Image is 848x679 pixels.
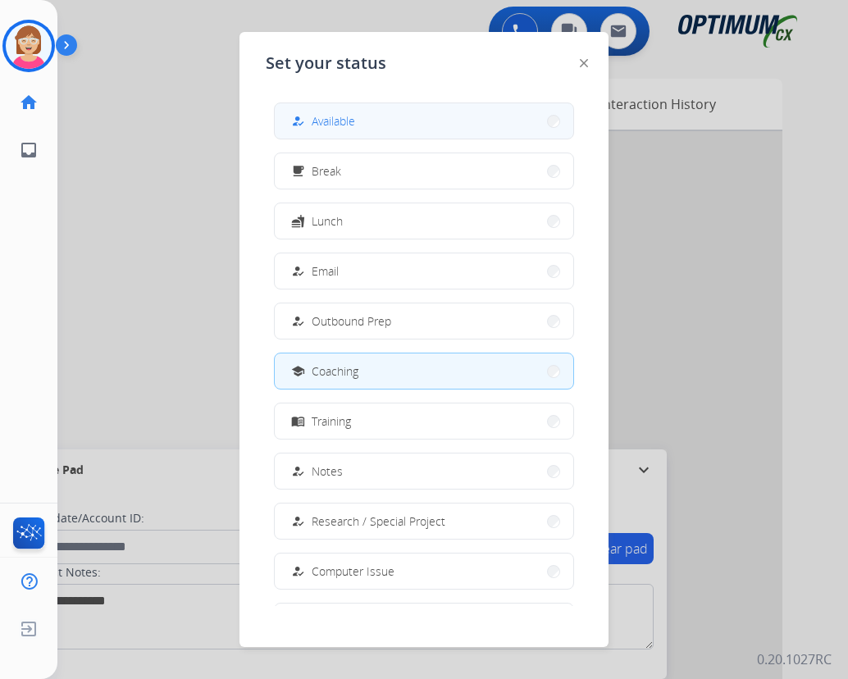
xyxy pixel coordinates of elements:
mat-icon: menu_book [291,414,305,428]
mat-icon: home [19,93,39,112]
mat-icon: how_to_reg [291,564,305,578]
mat-icon: school [291,364,305,378]
button: Research / Special Project [275,504,573,539]
span: Notes [312,463,343,480]
span: Email [312,262,339,280]
mat-icon: how_to_reg [291,114,305,128]
span: Outbound Prep [312,312,391,330]
button: Lunch [275,203,573,239]
mat-icon: how_to_reg [291,464,305,478]
span: Training [312,412,351,430]
span: Available [312,112,355,130]
span: Coaching [312,362,358,380]
span: Break [312,162,341,180]
span: Set your status [266,52,386,75]
span: Research / Special Project [312,513,445,530]
mat-icon: how_to_reg [291,314,305,328]
button: Internet Issue [275,604,573,639]
p: 0.20.1027RC [757,649,832,669]
button: Available [275,103,573,139]
button: Training [275,403,573,439]
img: close-button [580,59,588,67]
mat-icon: fastfood [291,214,305,228]
span: Lunch [312,212,343,230]
mat-icon: inbox [19,140,39,160]
button: Coaching [275,353,573,389]
mat-icon: how_to_reg [291,514,305,528]
button: Computer Issue [275,554,573,589]
button: Notes [275,453,573,489]
span: Computer Issue [312,563,394,580]
img: avatar [6,23,52,69]
button: Email [275,253,573,289]
mat-icon: how_to_reg [291,264,305,278]
button: Outbound Prep [275,303,573,339]
button: Break [275,153,573,189]
mat-icon: free_breakfast [291,164,305,178]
